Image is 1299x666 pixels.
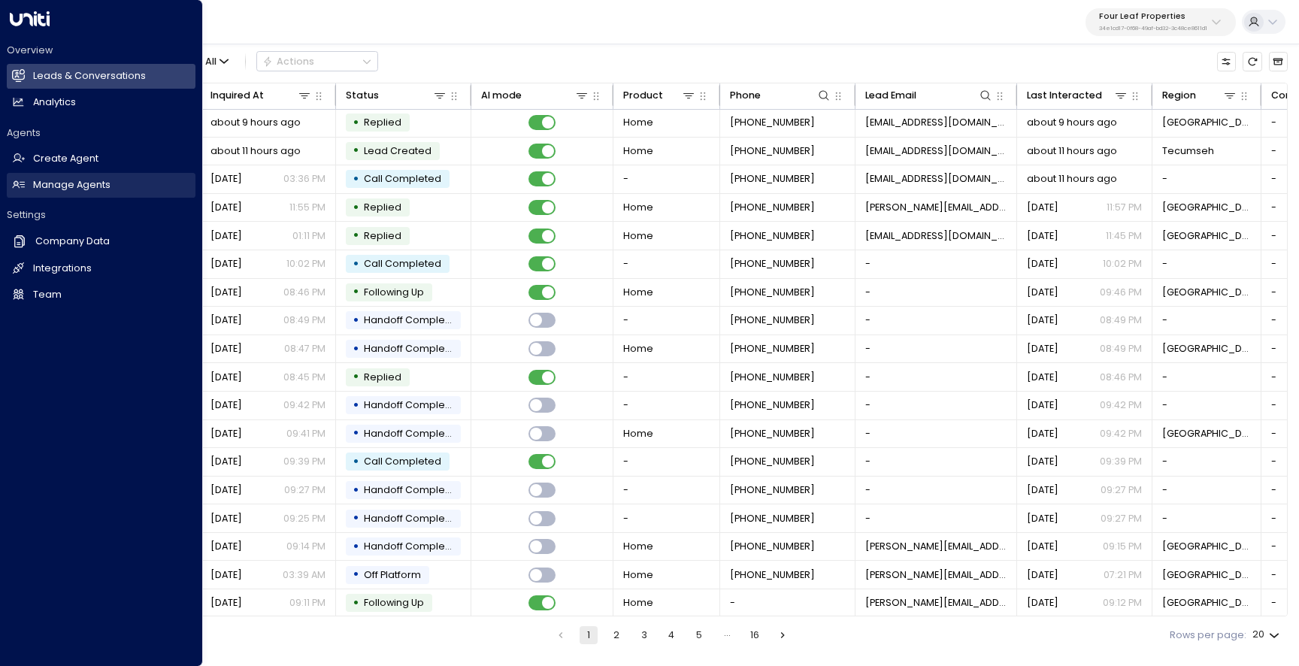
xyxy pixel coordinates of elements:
[210,172,242,186] span: Yesterday
[730,427,815,440] span: +18107854785
[746,626,764,644] button: Go to page 16
[210,201,242,214] span: Yesterday
[7,44,195,57] h2: Overview
[1100,313,1142,327] p: 08:49 PM
[865,116,1007,129] span: keithchristians@gmail.com
[1027,540,1058,553] span: Yesterday
[353,139,359,162] div: •
[613,504,720,532] td: -
[774,626,792,644] button: Go to next page
[1162,540,1252,553] span: Central Michigan
[1027,398,1058,412] span: Yesterday
[7,208,195,222] h2: Settings
[690,626,708,644] button: Go to page 5
[364,286,424,298] span: Following Up
[580,626,598,644] button: page 1
[1099,12,1207,21] p: Four Leaf Properties
[1027,427,1058,440] span: Yesterday
[35,235,110,249] h2: Company Data
[364,568,421,581] span: Off Platform
[1217,52,1236,71] button: Customize
[7,173,195,198] a: Manage Agents
[720,589,855,617] td: -
[353,365,359,389] div: •
[730,229,815,243] span: +18103330257
[623,540,653,553] span: Home
[1152,504,1261,532] td: -
[353,338,359,361] div: •
[364,540,462,552] span: Handoff Completed
[1152,165,1261,193] td: -
[1027,596,1058,610] span: Yesterday
[353,111,359,135] div: •
[364,229,401,242] span: Replied
[210,87,313,104] div: Inquired At
[289,201,326,214] p: 11:55 PM
[623,201,653,214] span: Home
[1027,116,1117,129] span: about 9 hours ago
[623,87,697,104] div: Product
[730,568,815,582] span: +14074107337
[855,335,1017,363] td: -
[1243,52,1261,71] span: Refresh
[730,87,832,104] div: Phone
[283,568,326,582] p: 03:39 AM
[364,144,431,157] span: Lead Created
[7,90,195,115] a: Analytics
[1104,568,1142,582] p: 07:21 PM
[730,540,815,553] span: +14074107337
[364,342,462,355] span: Handoff Completed
[1099,26,1207,32] p: 34e1cd17-0f68-49af-bd32-3c48ce8611d1
[730,286,815,299] span: +18104177633
[210,398,242,412] span: Yesterday
[855,250,1017,278] td: -
[346,87,448,104] div: Status
[1269,52,1288,71] button: Archived Leads
[210,455,242,468] span: Yesterday
[33,69,146,83] h2: Leads & Conversations
[481,87,590,104] div: AI mode
[353,253,359,276] div: •
[364,371,401,383] span: Replied
[1252,625,1282,645] div: 20
[353,168,359,191] div: •
[855,504,1017,532] td: -
[623,87,663,104] div: Product
[730,313,815,327] span: +18104177633
[353,479,359,502] div: •
[353,507,359,530] div: •
[210,116,301,129] span: about 9 hours ago
[607,626,625,644] button: Go to page 2
[1162,596,1252,610] span: Central Michigan
[865,87,916,104] div: Lead Email
[1086,8,1236,36] button: Four Leaf Properties34e1cd17-0f68-49af-bd32-3c48ce8611d1
[262,56,314,68] div: Actions
[1152,307,1261,335] td: -
[1162,427,1252,440] span: Central Michigan
[1152,250,1261,278] td: -
[284,342,326,356] p: 08:47 PM
[283,313,326,327] p: 08:49 PM
[1162,144,1214,158] span: Tecumseh
[33,95,76,110] h2: Analytics
[613,477,720,504] td: -
[1152,363,1261,391] td: -
[1027,286,1058,299] span: Yesterday
[1101,483,1142,497] p: 09:27 PM
[730,342,815,356] span: +18104177633
[364,313,462,326] span: Handoff Completed
[33,178,111,192] h2: Manage Agents
[210,483,242,497] span: Yesterday
[283,398,326,412] p: 09:42 PM
[855,279,1017,307] td: -
[623,568,653,582] span: Home
[1170,628,1246,643] label: Rows per page:
[210,257,242,271] span: Yesterday
[1103,596,1142,610] p: 09:12 PM
[1107,201,1142,214] p: 11:57 PM
[1162,286,1252,299] span: Northeast Michigan
[1162,229,1252,243] span: Mount Pleasant
[353,394,359,417] div: •
[364,172,441,185] span: Call Completed
[865,568,1007,582] span: sarah.hyde0517@gmail.com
